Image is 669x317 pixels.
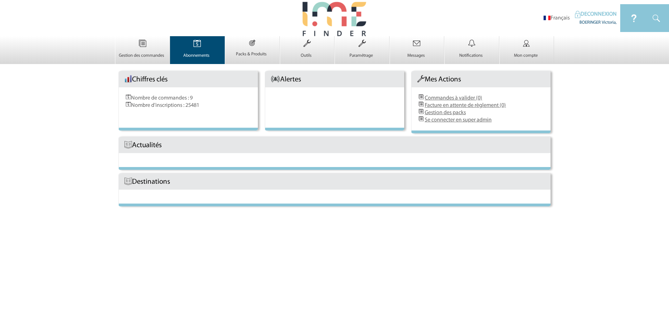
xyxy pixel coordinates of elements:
img: Livre.png [124,141,132,149]
li: Français [544,15,570,22]
p: Outils [280,53,333,58]
a: DECONNEXION [575,11,617,17]
a: Paramétrage [335,47,389,58]
a: Outils [280,47,334,58]
p: Abonnements [170,53,223,58]
a: Gestion des commandes [115,47,170,58]
a: Notifications [445,47,499,58]
a: Packs & Produits [225,45,279,57]
img: Messages [402,36,431,51]
img: Evenements.png [126,102,131,107]
div: Mes Actions [412,71,551,87]
p: Messages [390,53,443,58]
img: Mon compte [512,36,541,51]
div: BOERINGER Victoria, [575,18,617,25]
a: Se connecter en super admin [425,117,492,123]
div: Actualités [119,137,551,153]
div: Nombre de commandes : 9 Nombre d'inscriptions : 25481 [119,87,258,122]
img: IDEAL Meetings & Events [648,4,669,32]
img: Notifications [457,36,486,51]
img: Packs & Produits [239,36,266,49]
img: Livre.png [124,177,132,185]
a: Commandes à valider (0) [425,95,482,101]
a: Abonnements [170,47,225,58]
img: Paramétrage [348,36,376,51]
p: Packs & Produits [225,51,278,57]
img: DemandeDeDevis.png [418,102,424,107]
img: histo.png [124,75,132,83]
a: Messages [390,47,444,58]
img: DemandeDeDevis.png [418,94,424,100]
p: Paramétrage [335,53,387,58]
img: Evenements.png [126,94,131,100]
img: Abonnements [183,36,212,51]
img: IDEAL Meetings & Events [575,11,580,18]
div: Alertes [265,71,404,87]
img: IDEAL Meetings & Events [620,4,648,32]
img: fr [544,16,551,20]
img: DemandeDeDevis.png [418,116,424,121]
p: Gestion des commandes [115,53,168,58]
p: Mon compte [500,53,552,58]
a: Facture en attente de règlement (0) [425,103,506,108]
p: Notifications [445,53,497,58]
img: DemandeDeDevis.png [418,109,424,114]
img: Outils [293,36,321,51]
img: Gestion des commandes [128,36,157,51]
img: AlerteAccueil.png [271,75,280,83]
a: Mon compte [500,47,554,58]
div: Destinations [119,174,551,190]
div: Chiffres clés [119,71,258,87]
img: Outils.png [417,75,425,83]
a: Gestion des packs [425,110,466,116]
